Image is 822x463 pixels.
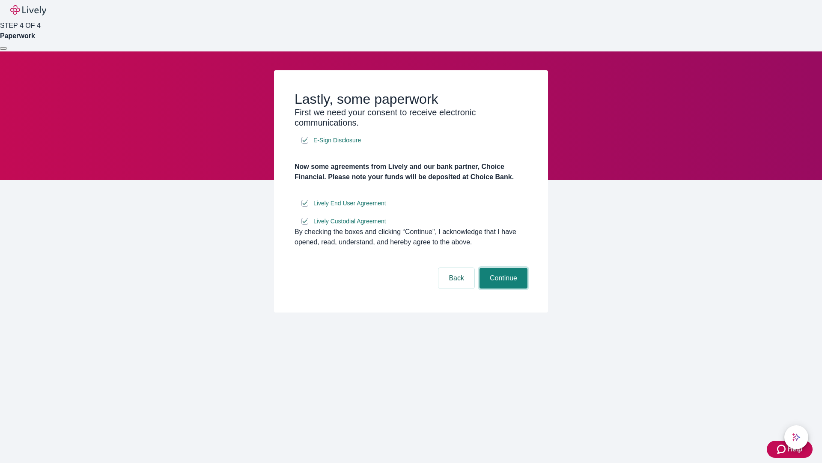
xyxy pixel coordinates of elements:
[313,136,361,145] span: E-Sign Disclosure
[313,199,386,208] span: Lively End User Agreement
[792,433,801,442] svg: Lively AI Assistant
[787,444,802,454] span: Help
[777,444,787,454] svg: Zendesk support icon
[313,217,386,226] span: Lively Custodial Agreement
[295,107,527,128] h3: First we need your consent to receive electronic communications.
[312,135,363,146] a: e-sign disclosure document
[10,5,46,15] img: Lively
[295,91,527,107] h2: Lastly, some paperwork
[295,162,527,182] h4: Now some agreements from Lively and our bank partner, Choice Financial. Please note your funds wi...
[767,441,813,458] button: Zendesk support iconHelp
[438,268,474,289] button: Back
[295,227,527,247] div: By checking the boxes and clicking “Continue", I acknowledge that I have opened, read, understand...
[479,268,527,289] button: Continue
[312,198,388,209] a: e-sign disclosure document
[312,216,388,227] a: e-sign disclosure document
[784,425,808,449] button: chat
